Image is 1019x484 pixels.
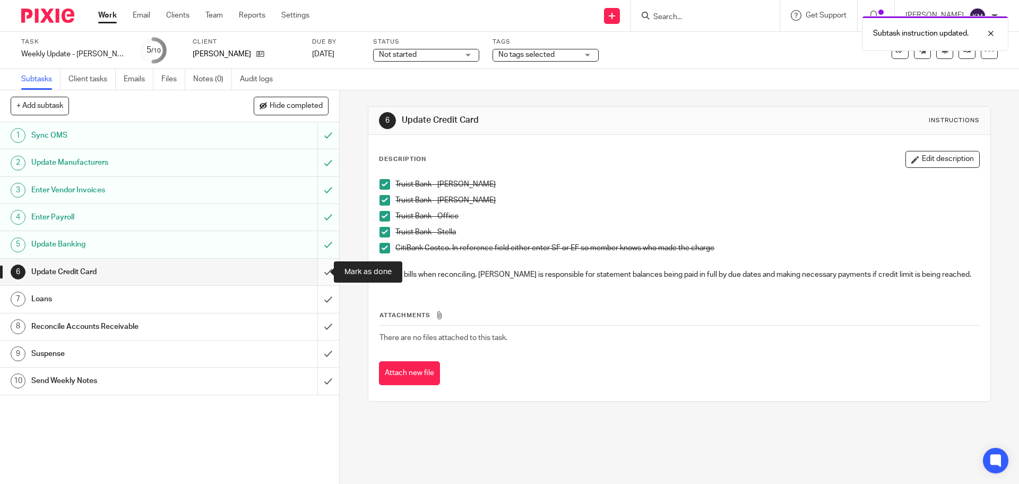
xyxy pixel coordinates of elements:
[11,265,25,279] div: 6
[21,38,127,46] label: Task
[395,227,979,237] p: Truist Bank - Stella
[151,48,161,54] small: /10
[969,7,986,24] img: svg%3E
[124,69,153,90] a: Emails
[312,38,360,46] label: Due by
[21,49,127,60] div: Weekly Update - Frymark
[395,211,979,222] p: Truist Bank - Office
[498,51,555,58] span: No tags selected
[205,10,223,21] a: Team
[31,291,215,307] h1: Loans
[31,155,215,171] h1: Update Manufacturers
[11,373,25,388] div: 10
[11,97,69,115] button: + Add subtask
[31,264,215,280] h1: Update Credit Card
[31,319,215,335] h1: Reconcile Accounts Receivable
[281,10,309,21] a: Settings
[254,97,329,115] button: Hide completed
[11,292,25,307] div: 7
[395,195,979,206] p: Truist Bank - [PERSON_NAME]
[373,38,479,46] label: Status
[166,10,189,21] a: Clients
[379,312,430,318] span: Attachments
[929,116,980,125] div: Instructions
[98,10,117,21] a: Work
[240,69,281,90] a: Audit logs
[379,269,979,280] p: Create bills when reconciling. [PERSON_NAME] is responsible for statement balances being paid in ...
[379,155,426,164] p: Description
[402,115,702,126] h1: Update Credit Card
[11,183,25,198] div: 3
[31,182,215,198] h1: Enter Vendor Invoices
[193,38,299,46] label: Client
[379,51,417,58] span: Not started
[395,243,979,253] p: CitiBank Costco. In reference field either enter SF or EF so member knows who made the charge
[379,334,507,342] span: There are no files attached to this task.
[68,69,116,90] a: Client tasks
[11,128,25,143] div: 1
[161,69,185,90] a: Files
[395,179,979,190] p: Truist Bank - [PERSON_NAME]
[379,112,396,129] div: 6
[31,128,215,143] h1: Sync OMS
[193,69,232,90] a: Notes (0)
[193,49,251,60] p: [PERSON_NAME]
[379,361,440,385] button: Attach new file
[31,209,215,225] h1: Enter Payroll
[11,210,25,225] div: 4
[133,10,150,21] a: Email
[31,346,215,362] h1: Suspense
[21,9,74,23] img: Pixie
[493,38,599,46] label: Tags
[11,156,25,171] div: 2
[31,373,215,389] h1: Send Weekly Notes
[239,10,265,21] a: Reports
[146,44,161,56] div: 5
[11,237,25,252] div: 5
[31,236,215,252] h1: Update Banking
[21,49,127,60] div: Weekly Update - [PERSON_NAME]
[312,50,334,58] span: [DATE]
[11,346,25,361] div: 9
[905,151,980,168] button: Edit description
[21,69,61,90] a: Subtasks
[270,102,323,111] span: Hide completed
[11,319,25,334] div: 8
[873,28,969,39] p: Subtask instruction updated.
